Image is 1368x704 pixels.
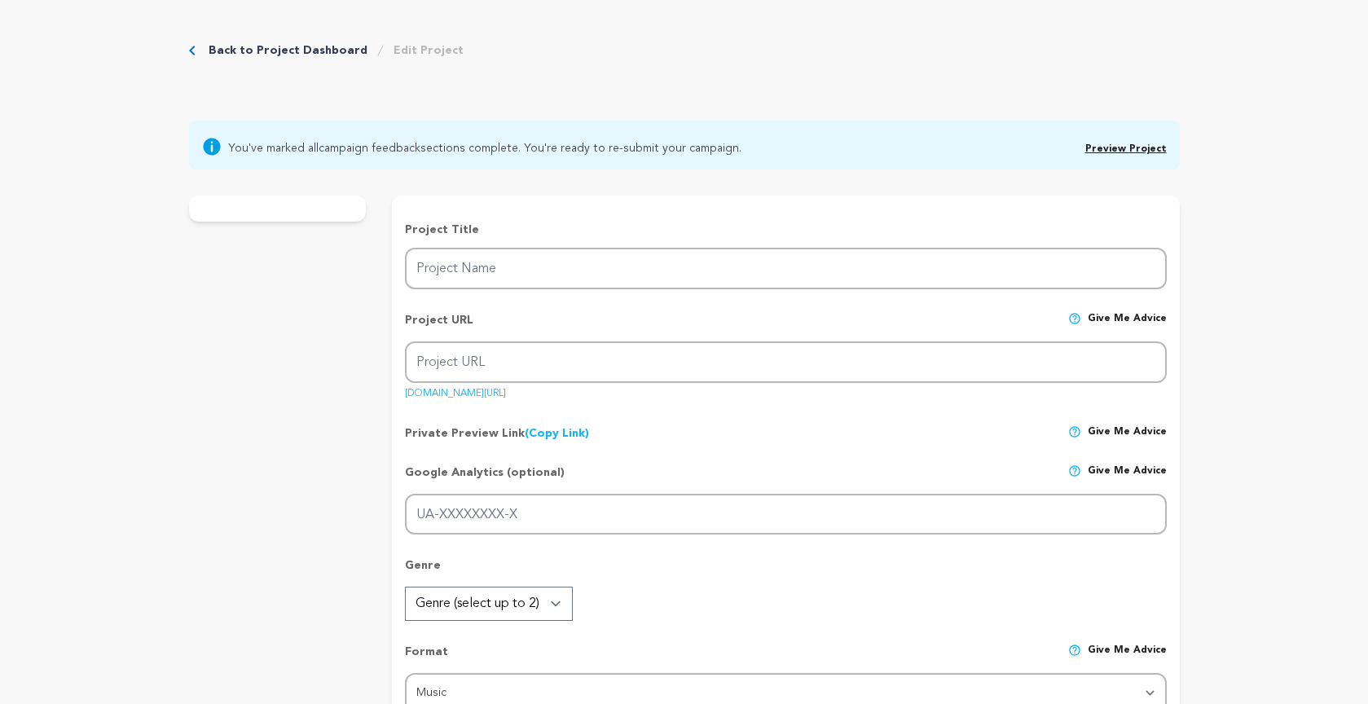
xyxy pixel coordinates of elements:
a: [DOMAIN_NAME][URL] [405,382,506,398]
p: Format [405,644,448,673]
img: help-circle.svg [1068,312,1081,325]
span: Give me advice [1088,312,1167,341]
p: Google Analytics (optional) [405,464,565,494]
span: Give me advice [1088,425,1167,442]
a: campaign feedback [319,143,420,154]
img: help-circle.svg [1068,644,1081,657]
img: help-circle.svg [1068,464,1081,477]
p: Genre [405,557,1166,587]
a: (Copy Link) [525,428,589,439]
p: Private Preview Link [405,425,589,442]
img: help-circle.svg [1068,425,1081,438]
a: Back to Project Dashboard [209,42,367,59]
span: Give me advice [1088,464,1167,494]
a: Preview Project [1085,144,1167,154]
span: You've marked all sections complete. You're ready to re-submit your campaign. [228,137,741,156]
a: Edit Project [394,42,464,59]
p: Project URL [405,312,473,341]
div: Breadcrumb [189,42,464,59]
p: Project Title [405,222,1166,238]
input: Project Name [405,248,1166,289]
span: Give me advice [1088,644,1167,673]
input: UA-XXXXXXXX-X [405,494,1166,535]
input: Project URL [405,341,1166,383]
